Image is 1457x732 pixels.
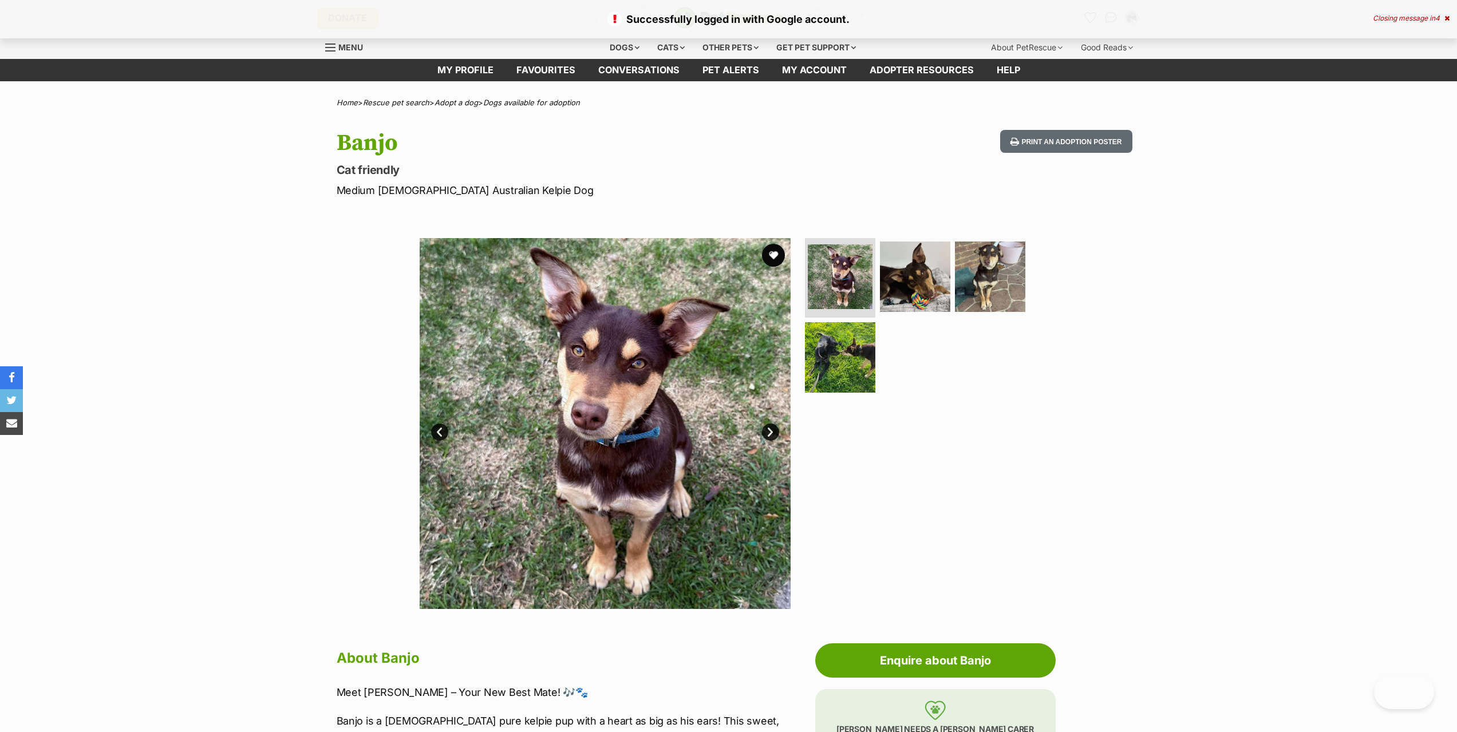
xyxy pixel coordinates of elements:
div: Dogs [602,36,647,59]
a: My profile [426,59,505,81]
a: Adopter resources [858,59,985,81]
a: Favourites [505,59,587,81]
img: foster-care-31f2a1ccfb079a48fc4dc6d2a002ce68c6d2b76c7ccb9e0da61f6cd5abbf869a.svg [925,701,946,720]
a: Adopt a dog [435,98,478,107]
span: 4 [1435,14,1440,22]
span: Menu [338,42,363,52]
a: My account [771,59,858,81]
div: Get pet support [768,36,864,59]
img: Photo of Banjo [420,238,791,609]
a: Next [762,424,779,441]
a: Rescue pet search [363,98,429,107]
div: Other pets [694,36,767,59]
a: Pet alerts [691,59,771,81]
h1: Banjo [337,130,821,156]
div: > > > [308,98,1150,107]
div: Closing message in [1373,14,1450,22]
div: Cats [649,36,693,59]
img: Photo of Banjo [808,244,872,309]
div: Good Reads [1073,36,1141,59]
div: About PetRescue [983,36,1071,59]
button: Print an adoption poster [1000,130,1132,153]
img: Photo of Banjo [805,322,875,393]
a: Help [985,59,1032,81]
a: conversations [587,59,691,81]
a: Enquire about Banjo [815,643,1056,678]
a: Prev [431,424,448,441]
p: Meet [PERSON_NAME] – Your New Best Mate! 🎶🐾 [337,684,810,700]
p: Medium [DEMOGRAPHIC_DATA] Australian Kelpie Dog [337,183,821,198]
button: favourite [762,244,785,267]
h2: About Banjo [337,646,810,671]
img: Photo of Banjo [955,242,1025,312]
p: Cat friendly [337,162,821,178]
a: Menu [325,36,371,57]
iframe: Help Scout Beacon - Open [1374,675,1434,709]
img: Photo of Banjo [880,242,950,312]
p: Successfully logged in with Google account. [11,11,1446,27]
a: Home [337,98,358,107]
a: Dogs available for adoption [483,98,580,107]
